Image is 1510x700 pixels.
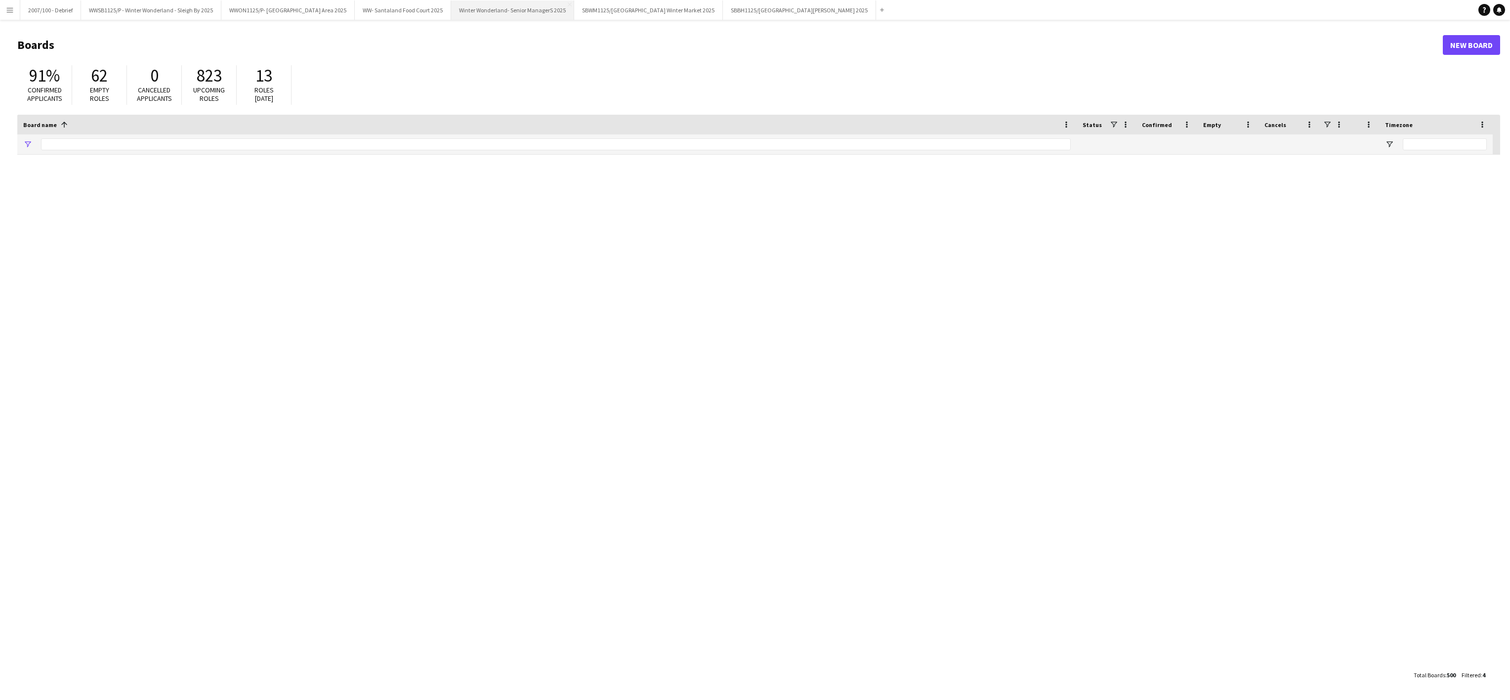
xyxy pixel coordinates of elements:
input: Board name Filter Input [41,138,1071,150]
span: Cancelled applicants [137,86,172,103]
div: : [1414,665,1456,685]
span: 4 [1482,671,1485,679]
a: New Board [1443,35,1500,55]
span: 13 [255,65,272,87]
button: Open Filter Menu [1385,140,1394,149]
span: 500 [1447,671,1456,679]
span: Roles [DATE] [254,86,274,103]
span: Empty [1203,121,1221,129]
button: SBWM1125/[GEOGRAPHIC_DATA] Winter Market 2025 [574,0,723,20]
span: Cancels [1264,121,1286,129]
button: WWON1125/P- [GEOGRAPHIC_DATA] Area 2025 [221,0,355,20]
span: Total Boards [1414,671,1445,679]
span: 823 [197,65,222,87]
div: : [1462,665,1485,685]
span: Status [1083,121,1102,129]
button: Winter Wonderland- Senior ManagerS 2025 [451,0,574,20]
span: Empty roles [90,86,109,103]
span: 62 [91,65,108,87]
span: 0 [150,65,159,87]
span: Confirmed applicants [27,86,62,103]
button: WW- Santaland Food Court 2025 [355,0,451,20]
input: Timezone Filter Input [1403,138,1487,150]
span: Filtered [1462,671,1481,679]
span: Upcoming roles [193,86,225,103]
button: 2007/100 - Debrief [20,0,81,20]
h1: Boards [17,38,1443,52]
span: 91% [29,65,60,87]
span: Board name [23,121,57,129]
button: SBBH1125/[GEOGRAPHIC_DATA][PERSON_NAME] 2025 [723,0,876,20]
button: Open Filter Menu [23,140,32,149]
button: WWSB1125/P - Winter Wonderland - Sleigh By 2025 [81,0,221,20]
span: Timezone [1385,121,1413,129]
span: Confirmed [1142,121,1172,129]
